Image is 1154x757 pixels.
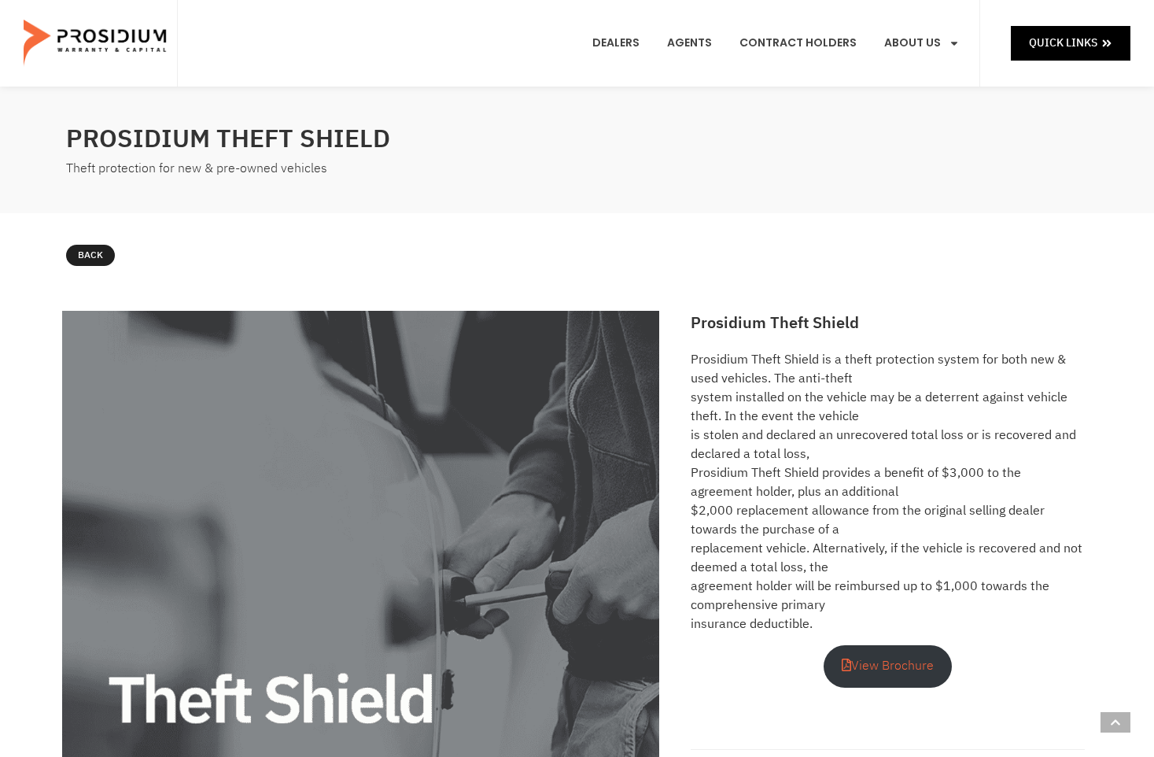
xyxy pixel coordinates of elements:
[872,14,971,72] a: About Us
[66,157,570,180] div: Theft protection for new & pre-owned vehicles
[581,14,651,72] a: Dealers
[66,120,570,157] h2: Prosidium Theft Shield
[728,14,868,72] a: Contract Holders
[581,14,971,72] nav: Menu
[78,247,103,264] span: Back
[691,311,1084,334] h2: Prosidium Theft Shield
[655,14,724,72] a: Agents
[66,245,115,267] a: Back
[691,350,1084,633] p: Prosidium Theft Shield is a theft protection system for both new & used vehicles. The anti-theft ...
[1011,26,1130,60] a: Quick Links
[824,645,953,688] a: View Brochure
[1029,33,1097,53] span: Quick Links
